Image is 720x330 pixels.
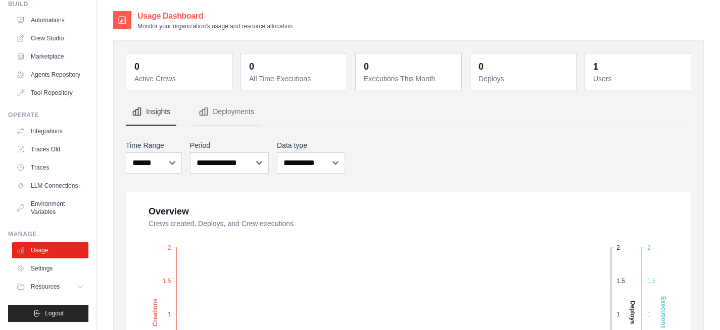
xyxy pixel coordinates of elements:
span: Logout [45,309,64,317]
label: Time Range [126,140,182,150]
tspan: 2 [616,244,620,251]
text: Executions [660,296,667,328]
tspan: 1 [616,311,620,318]
tspan: 1.5 [163,278,171,285]
div: 0 [249,60,254,74]
button: Deployments [193,98,260,126]
a: Automations [12,12,88,28]
tspan: 2 [647,244,651,251]
a: Marketplace [12,48,88,65]
button: Resources [12,279,88,295]
a: Settings [12,260,88,277]
span: Resources [31,283,60,291]
a: Usage [12,242,88,258]
dt: Active Crews [134,74,226,84]
a: Agents Repository [12,67,88,83]
a: Traces Old [12,141,88,157]
div: 1 [593,60,598,74]
div: Operate [8,111,88,119]
text: Deploys [629,301,636,324]
text: Creations [152,298,159,326]
a: Integrations [12,123,88,139]
tspan: 2 [168,244,171,251]
dt: Crews created, Deploys, and Crew executions [149,218,679,229]
nav: Tabs [126,98,691,126]
button: Insights [126,98,176,126]
dt: All Time Executions [249,74,341,84]
a: LLM Connections [12,178,88,194]
div: 0 [134,60,139,74]
div: 0 [364,60,369,74]
dt: Users [593,74,685,84]
div: 0 [478,60,484,74]
div: Manage [8,230,88,238]
a: Environment Variables [12,196,88,220]
a: Crew Studio [12,30,88,46]
label: Data type [277,140,345,150]
h2: Usage Dashboard [137,10,293,22]
dt: Deploys [478,74,570,84]
div: Overview [149,204,189,218]
tspan: 1.5 [616,278,625,285]
tspan: 1 [647,311,651,318]
a: Tool Repository [12,85,88,101]
label: Period [190,140,269,150]
p: Monitor your organization's usage and resource allocation [137,22,293,30]
dt: Executions This Month [364,74,455,84]
tspan: 1 [168,311,171,318]
button: Logout [8,305,88,322]
tspan: 1.5 [647,278,656,285]
a: Traces [12,159,88,176]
